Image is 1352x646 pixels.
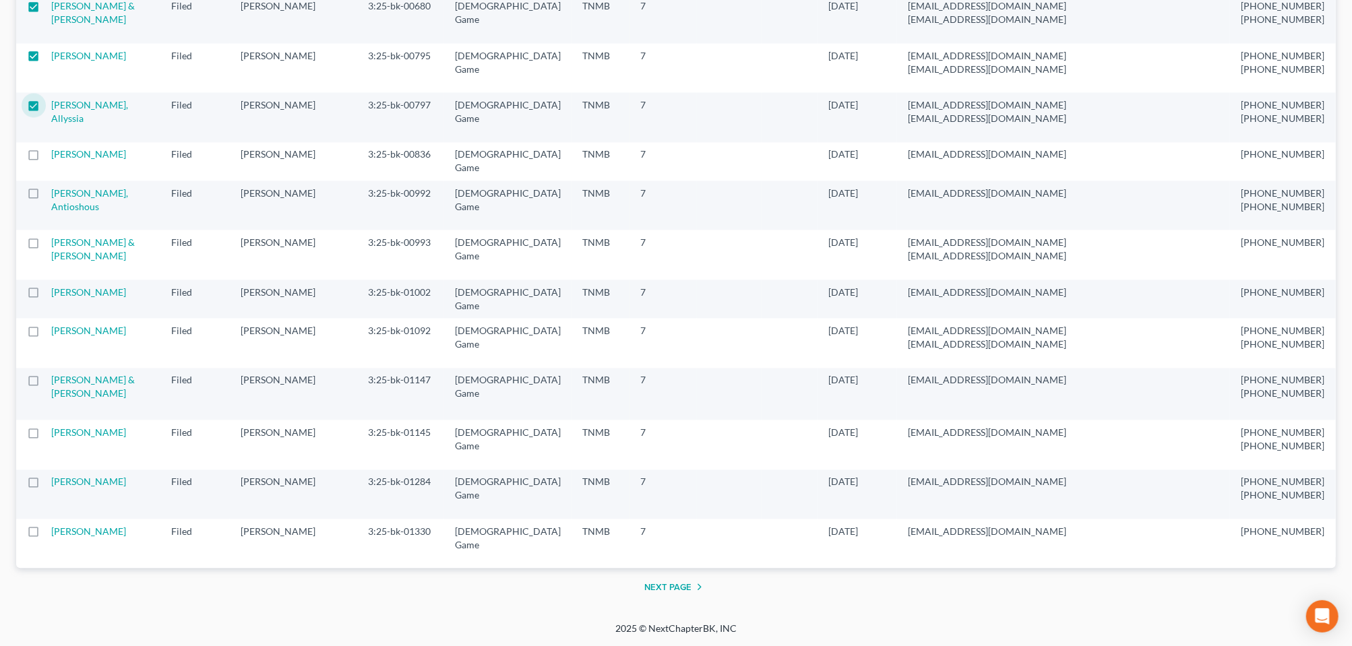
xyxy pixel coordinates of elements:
td: [PERSON_NAME] [230,470,357,519]
a: [PERSON_NAME] [51,325,126,336]
pre: [EMAIL_ADDRESS][DOMAIN_NAME] [908,148,1219,161]
td: TNMB [572,318,629,367]
pre: [PHONE_NUMBER] [PHONE_NUMBER] [1241,49,1324,76]
td: 7 [629,470,697,519]
pre: [EMAIL_ADDRESS][DOMAIN_NAME] [908,373,1219,387]
td: [DATE] [818,470,897,519]
a: [PERSON_NAME], Antioshous [51,187,128,212]
div: 2025 © NextChapterBK, INC [292,622,1060,646]
td: 3:25-bk-01147 [357,368,444,420]
td: TNMB [572,43,629,92]
td: Filed [160,519,230,557]
td: TNMB [572,420,629,469]
td: [DATE] [818,181,897,230]
td: 7 [629,181,697,230]
td: [DEMOGRAPHIC_DATA] Game [444,142,572,181]
td: 7 [629,230,697,279]
pre: [PHONE_NUMBER] [PHONE_NUMBER] [1241,187,1324,214]
td: 3:25-bk-00797 [357,92,444,141]
button: Next Page [644,579,708,595]
td: 7 [629,280,697,318]
td: [PERSON_NAME] [230,230,357,279]
td: TNMB [572,92,629,141]
td: Filed [160,368,230,420]
pre: [EMAIL_ADDRESS][DOMAIN_NAME] [EMAIL_ADDRESS][DOMAIN_NAME] [908,49,1219,76]
pre: [EMAIL_ADDRESS][DOMAIN_NAME] [EMAIL_ADDRESS][DOMAIN_NAME] [908,324,1219,351]
td: Filed [160,92,230,141]
td: 3:25-bk-00795 [357,43,444,92]
td: [PERSON_NAME] [230,142,357,181]
a: [PERSON_NAME] & [PERSON_NAME] [51,236,135,261]
pre: [EMAIL_ADDRESS][DOMAIN_NAME] [908,525,1219,538]
pre: [EMAIL_ADDRESS][DOMAIN_NAME] [908,426,1219,439]
pre: [EMAIL_ADDRESS][DOMAIN_NAME] [908,286,1219,299]
td: [PERSON_NAME] [230,368,357,420]
pre: [PHONE_NUMBER] [1241,286,1324,299]
td: [DEMOGRAPHIC_DATA] Game [444,519,572,557]
td: [DEMOGRAPHIC_DATA] Game [444,181,572,230]
pre: [PHONE_NUMBER] [1241,148,1324,161]
pre: [PHONE_NUMBER] [PHONE_NUMBER] [1241,426,1324,453]
td: TNMB [572,470,629,519]
td: 3:25-bk-01092 [357,318,444,367]
td: [DATE] [818,280,897,318]
pre: [EMAIL_ADDRESS][DOMAIN_NAME] [EMAIL_ADDRESS][DOMAIN_NAME] [908,236,1219,263]
td: TNMB [572,142,629,181]
td: TNMB [572,519,629,557]
td: [DATE] [818,368,897,420]
td: Filed [160,230,230,279]
td: [DEMOGRAPHIC_DATA] Game [444,368,572,420]
td: [PERSON_NAME] [230,420,357,469]
td: Filed [160,43,230,92]
td: 7 [629,318,697,367]
td: 7 [629,142,697,181]
td: [PERSON_NAME] [230,318,357,367]
div: Open Intercom Messenger [1306,600,1339,633]
a: [PERSON_NAME] [51,148,126,160]
td: 3:25-bk-01330 [357,519,444,557]
td: [PERSON_NAME] [230,280,357,318]
td: Filed [160,142,230,181]
td: [DEMOGRAPHIC_DATA] Game [444,318,572,367]
td: 7 [629,420,697,469]
pre: [EMAIL_ADDRESS][DOMAIN_NAME] [908,475,1219,488]
td: 3:25-bk-01002 [357,280,444,318]
a: [PERSON_NAME] & [PERSON_NAME] [51,374,135,399]
td: [DATE] [818,318,897,367]
td: [PERSON_NAME] [230,519,357,557]
td: [DATE] [818,43,897,92]
a: [PERSON_NAME] [51,286,126,298]
td: 7 [629,43,697,92]
pre: [PHONE_NUMBER] [PHONE_NUMBER] [1241,373,1324,400]
td: [PERSON_NAME] [230,43,357,92]
td: Filed [160,470,230,519]
td: [DEMOGRAPHIC_DATA] Game [444,280,572,318]
td: TNMB [572,181,629,230]
td: 3:25-bk-00993 [357,230,444,279]
pre: [PHONE_NUMBER] [1241,525,1324,538]
pre: [EMAIL_ADDRESS][DOMAIN_NAME] [908,187,1219,200]
td: [DATE] [818,142,897,181]
td: Filed [160,318,230,367]
td: 3:25-bk-01284 [357,470,444,519]
td: 3:25-bk-01145 [357,420,444,469]
a: [PERSON_NAME], Allyssia [51,99,128,124]
td: [DEMOGRAPHIC_DATA] Game [444,420,572,469]
td: TNMB [572,230,629,279]
pre: [EMAIL_ADDRESS][DOMAIN_NAME] [EMAIL_ADDRESS][DOMAIN_NAME] [908,98,1219,125]
td: [DEMOGRAPHIC_DATA] Game [444,43,572,92]
td: 7 [629,519,697,557]
a: [PERSON_NAME] [51,50,126,61]
a: [PERSON_NAME] [51,426,126,438]
td: 3:25-bk-00836 [357,142,444,181]
td: [DATE] [818,92,897,141]
td: [DATE] [818,519,897,557]
td: [DEMOGRAPHIC_DATA] Game [444,230,572,279]
td: [DATE] [818,230,897,279]
td: Filed [160,420,230,469]
td: Filed [160,181,230,230]
td: 3:25-bk-00992 [357,181,444,230]
td: [DATE] [818,420,897,469]
td: 7 [629,92,697,141]
td: [PERSON_NAME] [230,181,357,230]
